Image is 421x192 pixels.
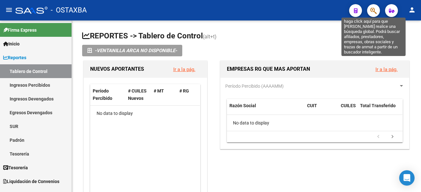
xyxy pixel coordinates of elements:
[3,54,26,61] span: Reportes
[399,170,415,186] div: Open Intercom Messenger
[3,164,28,171] span: Tesorería
[168,63,201,75] button: Ir a la pág.
[227,66,310,72] span: EMPRESAS RG QUE MAS APORTAN
[305,99,338,120] datatable-header-cell: CUIT
[82,45,182,56] button: -VENTANILLA ARCA NO DISPONIBLE-
[225,84,284,89] span: Período Percibido (AAAAMM)
[370,63,403,75] button: Ir a la pág.
[125,84,151,105] datatable-header-cell: # CUILES Nuevos
[360,103,396,108] span: Total Transferido
[51,3,87,17] span: - OSTAXBA
[177,84,202,105] datatable-header-cell: # RG
[93,88,112,101] span: Período Percibido
[357,99,402,120] datatable-header-cell: Total Transferido
[179,88,189,93] span: # RG
[154,88,164,93] span: # MT
[307,103,317,108] span: CUIT
[386,133,399,140] a: go to next page
[3,27,37,34] span: Firma Express
[3,40,20,47] span: Inicio
[95,45,177,56] i: -VENTANILLA ARCA NO DISPONIBLE-
[173,67,195,72] a: Ir a la pág.
[90,66,144,72] span: NUEVOS APORTANTES
[5,6,13,14] mat-icon: menu
[90,106,200,122] div: No data to display
[90,84,125,105] datatable-header-cell: Período Percibido
[227,99,305,120] datatable-header-cell: Razón Social
[203,34,217,40] span: (alt+t)
[338,99,357,120] datatable-header-cell: CUILES
[372,133,384,140] a: go to previous page
[227,115,402,131] div: No data to display
[82,31,411,42] h1: REPORTES -> Tablero de Control
[151,84,177,105] datatable-header-cell: # MT
[128,88,147,101] span: # CUILES Nuevos
[3,178,59,185] span: Liquidación de Convenios
[229,103,256,108] span: Razón Social
[408,6,416,14] mat-icon: person
[341,103,356,108] span: CUILES
[375,67,398,72] a: Ir a la pág.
